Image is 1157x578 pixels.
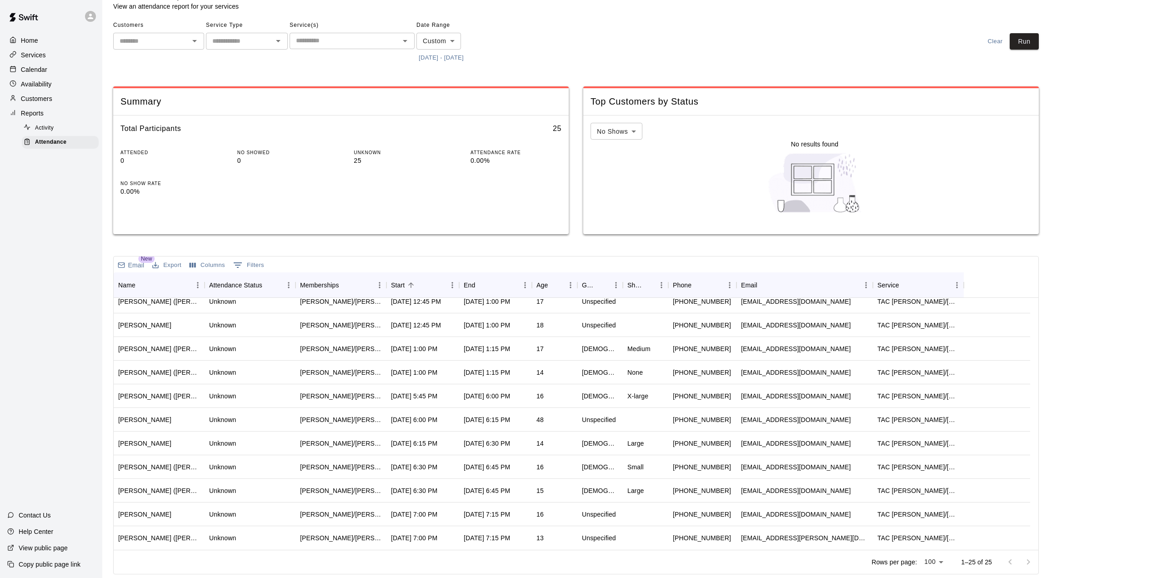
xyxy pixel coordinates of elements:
[591,123,642,140] div: No Shows
[209,415,236,424] div: Unknown
[22,135,102,149] a: Attendance
[120,123,181,135] h6: Total Participants
[464,272,475,298] div: End
[582,439,618,448] div: Male
[19,560,80,569] p: Copy public page link
[873,272,964,298] div: Service
[741,486,851,495] div: bemlife@yahoo.com
[113,18,204,33] span: Customers
[673,392,731,401] div: +12017559898
[209,344,236,353] div: Unknown
[300,415,382,424] div: Todd/Brad - 6 Month Membership - 2x per week
[536,297,544,306] div: 17
[464,533,510,543] div: Aug 19, 2025, 7:15 PM
[582,392,618,401] div: Male
[118,321,171,330] div: Brandon Suler
[723,278,736,292] button: Menu
[741,510,851,519] div: mark09celli@gmail.com
[877,510,959,519] div: TAC Todd/Brad
[391,510,437,519] div: Aug 19, 2025, 7:00 PM
[118,533,200,543] div: Thurston Cohn (Holden Cohn)
[209,368,236,377] div: Unknown
[627,486,644,495] div: Large
[673,415,731,424] div: +16463002400
[391,392,437,401] div: Aug 19, 2025, 5:45 PM
[21,109,44,118] p: Reports
[373,278,386,292] button: Menu
[22,122,99,135] div: Activity
[118,272,135,298] div: Name
[464,392,510,401] div: Aug 19, 2025, 6:00 PM
[120,95,561,108] span: Summary
[877,344,959,353] div: TAC Tom/Mike
[209,462,236,472] div: Unknown
[391,368,437,377] div: Aug 19, 2025, 1:00 PM
[188,35,201,47] button: Open
[237,149,328,156] p: NO SHOWED
[209,321,236,330] div: Unknown
[300,392,382,401] div: Tom/Mike - 3 Month Membership - 2x per week
[609,278,623,292] button: Menu
[7,77,95,91] div: Availability
[21,94,52,103] p: Customers
[673,272,691,298] div: Phone
[118,392,200,401] div: John Cadier (John Cadier)
[21,50,46,60] p: Services
[536,415,544,424] div: 48
[300,510,382,519] div: Todd/Brad- 3 Month Membership - 2x per week
[416,33,461,50] div: Custom
[120,156,211,166] p: 0
[691,279,704,292] button: Sort
[582,368,618,377] div: Male
[354,149,445,156] p: UNKNOWN
[627,392,648,401] div: X-large
[206,18,288,33] span: Service Type
[673,486,731,495] div: +13477520996
[877,368,959,377] div: TAC Tom/Mike
[464,321,510,330] div: Aug 19, 2025, 1:00 PM
[446,278,459,292] button: Menu
[464,486,510,495] div: Aug 19, 2025, 6:45 PM
[399,35,411,47] button: Open
[150,258,184,272] button: Export
[877,321,959,330] div: TAC Tom/Mike
[464,439,510,448] div: Aug 19, 2025, 6:30 PM
[118,462,200,472] div: Victor Prignano (Karen Prignano)
[596,279,609,292] button: Sort
[741,462,851,472] div: klprignano@gmail.com
[582,510,616,519] div: Unspecified
[673,510,731,519] div: +19084556029
[464,462,510,472] div: Aug 19, 2025, 6:45 PM
[300,533,382,543] div: Todd/Brad - Full Year Member Unlimited
[899,279,912,292] button: Sort
[7,48,95,62] div: Services
[118,368,200,377] div: Eli Miller (Lowell Miller)
[135,279,148,292] button: Sort
[237,156,328,166] p: 0
[115,259,146,271] button: Email
[950,278,964,292] button: Menu
[877,462,959,472] div: TAC Todd/Brad
[877,392,959,401] div: TAC Tom/Mike
[391,486,437,495] div: Aug 19, 2025, 6:30 PM
[7,34,95,47] a: Home
[741,415,851,424] div: jmelendez1176@gmail.com
[19,543,68,553] p: View public page
[300,462,382,472] div: Todd/Brad - Month to Month Membership - 2x per week
[464,415,510,424] div: Aug 19, 2025, 6:15 PM
[673,321,731,330] div: +19083284283
[673,297,731,306] div: +19739753380
[7,106,95,120] a: Reports
[272,35,285,47] button: Open
[536,344,544,353] div: 17
[113,2,239,11] p: View an attendance report for your services
[391,321,441,330] div: Aug 19, 2025, 12:45 PM
[548,279,561,292] button: Sort
[518,278,532,292] button: Menu
[391,415,437,424] div: Aug 19, 2025, 6:00 PM
[536,272,548,298] div: Age
[591,95,1032,108] span: Top Customers by Status
[290,18,415,33] span: Service(s)
[764,149,866,217] img: Nothing to see here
